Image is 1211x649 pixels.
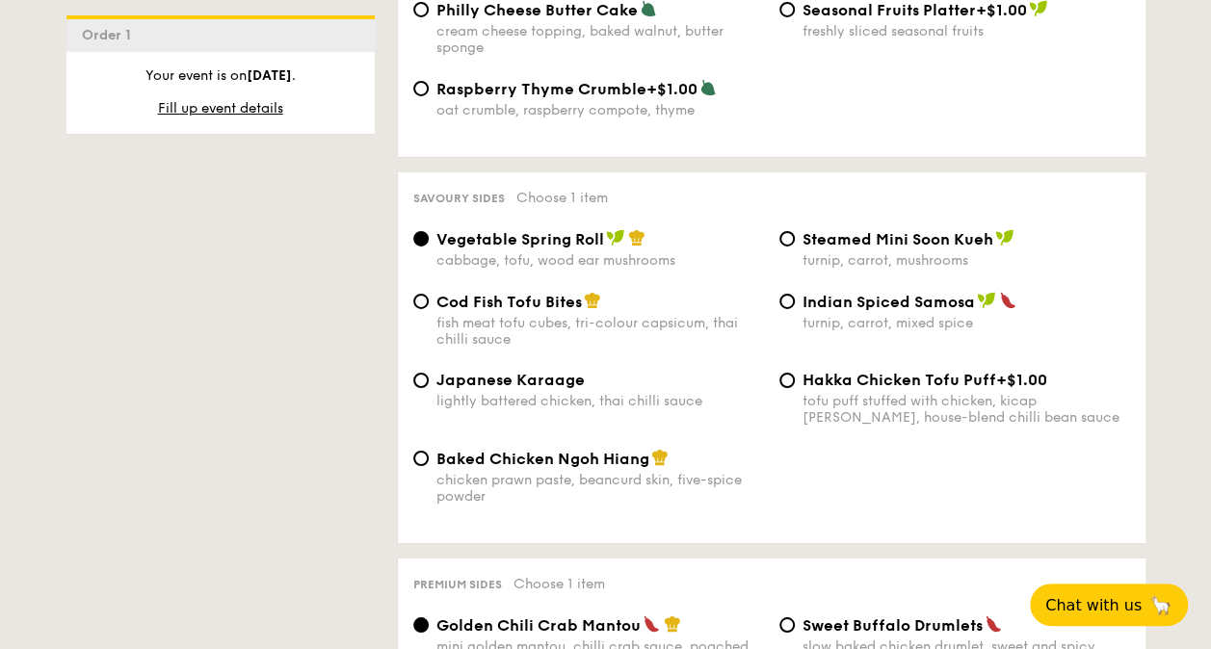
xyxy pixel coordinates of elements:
[643,615,660,633] img: icon-spicy.37a8142b.svg
[413,617,429,633] input: Golden Chili Crab Mantoumini golden mantou, chilli crab sauce, poached crab meat
[413,373,429,388] input: Japanese Karaagelightly battered chicken, thai chilli sauce
[413,231,429,247] input: Vegetable Spring Rollcabbage, tofu, wood ear mushrooms
[803,315,1130,331] div: turnip, carrot, mixed spice
[413,2,429,17] input: Philly Cheese Butter Cakecream cheese topping, baked walnut, butter sponge
[413,192,505,205] span: Savoury sides
[803,23,1130,39] div: freshly sliced seasonal fruits
[779,294,795,309] input: Indian Spiced Samosaturnip, carrot, mixed spice
[977,292,996,309] img: icon-vegan.f8ff3823.svg
[976,1,1027,19] span: +$1.00
[779,2,795,17] input: Seasonal Fruits Platter+$1.00freshly sliced seasonal fruits
[1149,594,1172,616] span: 🦙
[996,371,1047,389] span: +$1.00
[436,102,764,118] div: oat crumble, raspberry compote, thyme
[628,229,645,247] img: icon-chef-hat.a58ddaea.svg
[699,79,717,96] img: icon-vegetarian.fe4039eb.svg
[436,23,764,56] div: cream cheese topping, baked walnut, butter sponge
[803,252,1130,269] div: turnip, carrot, mushrooms
[985,615,1002,633] img: icon-spicy.37a8142b.svg
[436,472,764,505] div: chicken prawn paste, beancurd skin, five-spice powder
[436,315,764,348] div: fish meat tofu cubes, tri-colour capsicum, thai chilli sauce
[1030,584,1188,626] button: Chat with us🦙
[664,615,681,633] img: icon-chef-hat.a58ddaea.svg
[436,80,646,98] span: Raspberry Thyme Crumble
[413,451,429,466] input: Baked Chicken Ngoh Hiangchicken prawn paste, beancurd skin, five-spice powder
[513,576,605,592] span: Choose 1 item
[436,230,604,248] span: Vegetable Spring Roll
[436,393,764,409] div: lightly battered chicken, thai chilli sauce
[779,373,795,388] input: Hakka Chicken Tofu Puff+$1.00tofu puff stuffed with chicken, kicap [PERSON_NAME], house-blend chi...
[413,294,429,309] input: Cod Fish Tofu Bitesfish meat tofu cubes, tri-colour capsicum, thai chilli sauce
[413,578,502,591] span: Premium sides
[516,190,608,206] span: Choose 1 item
[803,1,976,19] span: Seasonal Fruits Platter
[1045,596,1142,614] span: Chat with us
[779,617,795,633] input: Sweet Buffalo Drumletsslow baked chicken drumlet, sweet and spicy sauce
[803,293,975,311] span: Indian Spiced Samosa
[995,229,1014,247] img: icon-vegan.f8ff3823.svg
[436,252,764,269] div: cabbage, tofu, wood ear mushrooms
[584,292,601,309] img: icon-chef-hat.a58ddaea.svg
[413,81,429,96] input: Raspberry Thyme Crumble+$1.00oat crumble, raspberry compote, thyme
[158,100,283,117] span: Fill up event details
[646,80,698,98] span: +$1.00
[803,371,996,389] span: Hakka Chicken Tofu Puff
[803,393,1130,426] div: tofu puff stuffed with chicken, kicap [PERSON_NAME], house-blend chilli bean sauce
[82,66,359,86] p: Your event is on .
[606,229,625,247] img: icon-vegan.f8ff3823.svg
[436,450,649,468] span: Baked Chicken Ngoh Hiang
[651,449,669,466] img: icon-chef-hat.a58ddaea.svg
[803,616,983,635] span: Sweet Buffalo Drumlets
[436,371,585,389] span: Japanese Karaage
[436,293,582,311] span: Cod Fish Tofu Bites
[779,231,795,247] input: Steamed Mini Soon Kuehturnip, carrot, mushrooms
[436,616,641,635] span: Golden Chili Crab Mantou
[247,67,292,84] strong: [DATE]
[999,292,1016,309] img: icon-spicy.37a8142b.svg
[803,230,993,248] span: Steamed Mini Soon Kueh
[82,27,139,43] span: Order 1
[436,1,638,19] span: Philly Cheese Butter Cake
